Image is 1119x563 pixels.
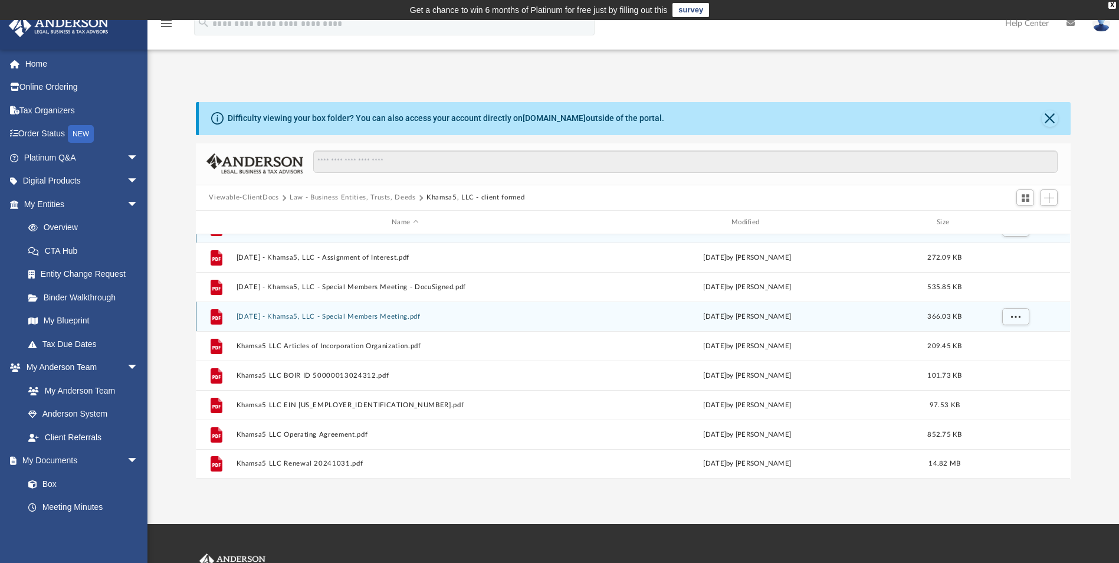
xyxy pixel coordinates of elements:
[17,519,145,542] a: Forms Library
[1092,15,1110,32] img: User Pic
[579,282,916,293] div: [DATE] by [PERSON_NAME]
[928,254,962,261] span: 272.09 KB
[579,253,916,263] div: [DATE] by [PERSON_NAME]
[17,286,156,309] a: Binder Walkthrough
[237,372,574,379] button: Khamsa5 LLC BOIR ID 50000013024312.pdf
[17,216,156,240] a: Overview
[1040,189,1058,206] button: Add
[928,431,962,438] span: 852.75 KB
[17,496,150,519] a: Meeting Minutes
[17,332,156,356] a: Tax Due Dates
[1108,2,1116,9] div: close
[1042,110,1058,127] button: Close
[410,3,668,17] div: Get a chance to win 6 months of Platinum for free just by filling out this
[159,17,173,31] i: menu
[17,379,145,402] a: My Anderson Team
[8,146,156,169] a: Platinum Q&Aarrow_drop_down
[579,341,916,352] div: [DATE] by [PERSON_NAME]
[5,14,112,37] img: Anderson Advisors Platinum Portal
[579,430,916,440] div: [DATE] by [PERSON_NAME]
[159,22,173,31] a: menu
[8,356,150,379] a: My Anderson Teamarrow_drop_down
[237,283,574,291] button: [DATE] - Khamsa5, LLC - Special Members Meeting - DocuSigned.pdf
[8,169,156,193] a: Digital Productsarrow_drop_down
[928,284,962,290] span: 535.85 KB
[313,150,1058,173] input: Search files and folders
[17,309,150,333] a: My Blueprint
[197,16,210,29] i: search
[579,217,916,228] div: Modified
[8,52,156,76] a: Home
[127,169,150,194] span: arrow_drop_down
[929,461,961,467] span: 14.82 MB
[237,313,574,320] button: [DATE] - Khamsa5, LLC - Special Members Meeting.pdf
[17,425,150,449] a: Client Referrals
[579,312,916,322] div: [DATE] by [PERSON_NAME]
[17,402,150,426] a: Anderson System
[237,431,574,438] button: Khamsa5 LLC Operating Agreement.pdf
[1016,189,1034,206] button: Switch to Grid View
[196,234,1070,479] div: grid
[672,3,709,17] a: survey
[921,217,969,228] div: Size
[237,342,574,350] button: Khamsa5 LLC Articles of Incorporation Organization.pdf
[237,401,574,409] button: Khamsa5 LLC EIN [US_EMPLOYER_IDENTIFICATION_NUMBER].pdf
[209,192,278,203] button: Viewable-ClientDocs
[8,449,150,473] a: My Documentsarrow_drop_down
[127,356,150,380] span: arrow_drop_down
[236,217,573,228] div: Name
[68,125,94,143] div: NEW
[426,192,524,203] button: Khamsa5, LLC - client formed
[928,313,962,320] span: 366.03 KB
[237,460,574,468] button: Khamsa5 LLC Renewal 20241031.pdf
[290,192,416,203] button: Law - Business Entities, Trusts, Deeds
[579,400,916,411] div: [DATE] by [PERSON_NAME]
[928,343,962,349] span: 209.45 KB
[17,472,145,496] a: Box
[17,239,156,263] a: CTA Hub
[127,146,150,170] span: arrow_drop_down
[1002,308,1029,326] button: More options
[928,372,962,379] span: 101.73 KB
[8,192,156,216] a: My Entitiesarrow_drop_down
[127,449,150,473] span: arrow_drop_down
[8,76,156,99] a: Online Ordering
[8,99,156,122] a: Tax Organizers
[237,254,574,261] button: [DATE] - Khamsa5, LLC - Assignment of Interest.pdf
[523,113,586,123] a: [DOMAIN_NAME]
[228,112,664,125] div: Difficulty viewing your box folder? You can also access your account directly on outside of the p...
[579,459,916,470] div: [DATE] by [PERSON_NAME]
[974,217,1056,228] div: id
[579,371,916,381] div: [DATE] by [PERSON_NAME]
[127,192,150,217] span: arrow_drop_down
[201,217,231,228] div: id
[930,402,960,408] span: 97.53 KB
[8,122,156,146] a: Order StatusNEW
[17,263,156,286] a: Entity Change Request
